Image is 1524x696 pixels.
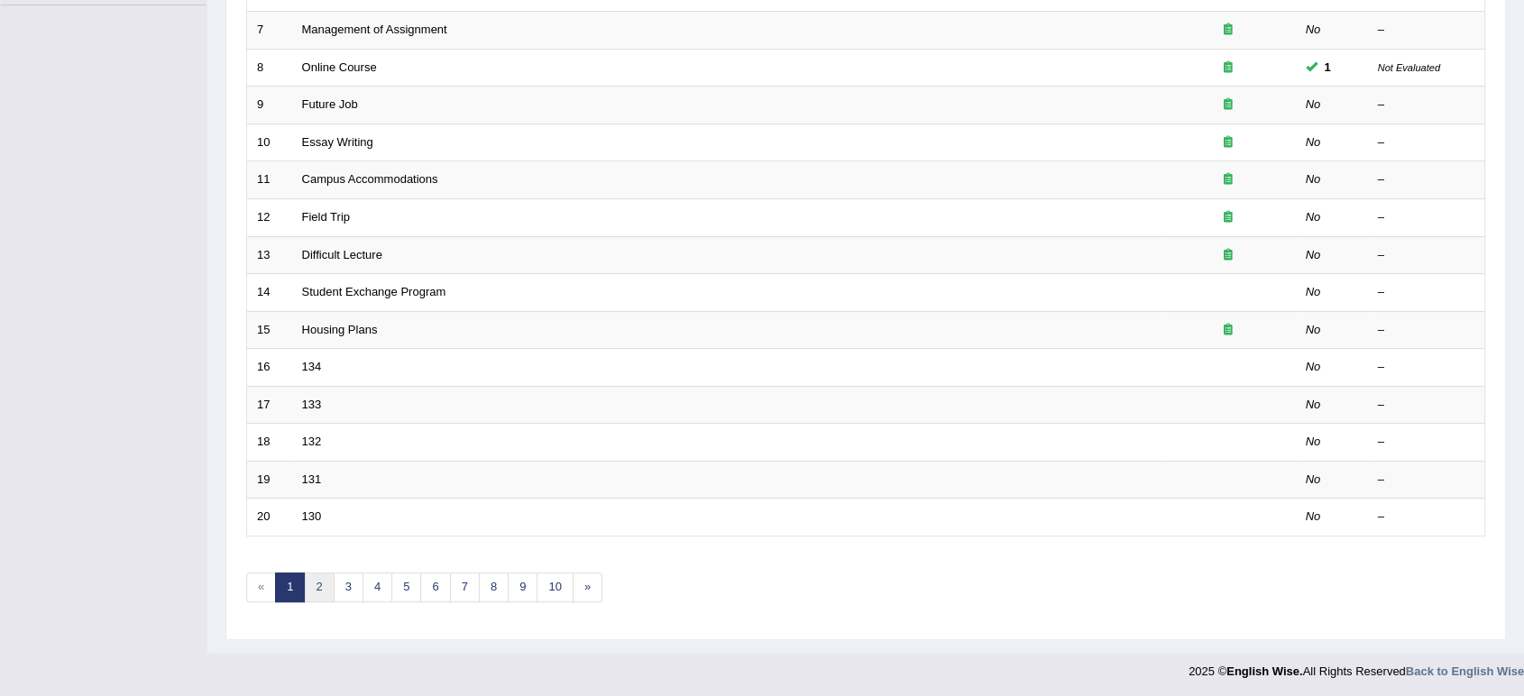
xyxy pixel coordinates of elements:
[1378,209,1475,226] div: –
[302,285,446,298] a: Student Exchange Program
[247,87,292,124] td: 9
[247,236,292,274] td: 13
[1171,322,1286,339] div: Exam occurring question
[1378,22,1475,39] div: –
[1306,248,1321,261] em: No
[246,572,276,602] span: «
[302,323,378,336] a: Housing Plans
[247,198,292,236] td: 12
[302,60,377,74] a: Online Course
[1306,97,1321,111] em: No
[247,424,292,462] td: 18
[1171,60,1286,77] div: Exam occurring question
[1378,397,1475,414] div: –
[1306,435,1321,448] em: No
[275,572,305,602] a: 1
[302,398,322,411] a: 133
[1171,22,1286,39] div: Exam occurring question
[1378,96,1475,114] div: –
[1171,247,1286,264] div: Exam occurring question
[1378,322,1475,339] div: –
[302,97,358,111] a: Future Job
[420,572,450,602] a: 6
[1378,472,1475,489] div: –
[302,360,322,373] a: 134
[450,572,480,602] a: 7
[1406,664,1524,678] a: Back to English Wise
[1306,210,1321,224] em: No
[1171,134,1286,151] div: Exam occurring question
[1306,398,1321,411] em: No
[302,172,438,186] a: Campus Accommodations
[1306,23,1321,36] em: No
[1171,171,1286,188] div: Exam occurring question
[1306,360,1321,373] em: No
[247,12,292,50] td: 7
[1306,472,1321,486] em: No
[247,349,292,387] td: 16
[1306,135,1321,149] em: No
[1171,209,1286,226] div: Exam occurring question
[304,572,334,602] a: 2
[508,572,537,602] a: 9
[247,161,292,199] td: 11
[247,499,292,536] td: 20
[1317,58,1338,77] span: You can still take this question
[1378,171,1475,188] div: –
[1378,284,1475,301] div: –
[302,23,447,36] a: Management of Assignment
[1306,509,1321,523] em: No
[247,386,292,424] td: 17
[302,135,373,149] a: Essay Writing
[1378,508,1475,526] div: –
[1306,285,1321,298] em: No
[1306,172,1321,186] em: No
[573,572,602,602] a: »
[247,311,292,349] td: 15
[1378,247,1475,264] div: –
[1378,62,1440,73] small: Not Evaluated
[391,572,421,602] a: 5
[302,472,322,486] a: 131
[302,248,382,261] a: Difficult Lecture
[247,124,292,161] td: 10
[1171,96,1286,114] div: Exam occurring question
[1306,323,1321,336] em: No
[537,572,573,602] a: 10
[302,435,322,448] a: 132
[1189,654,1524,680] div: 2025 © All Rights Reserved
[1378,134,1475,151] div: –
[334,572,363,602] a: 3
[302,509,322,523] a: 130
[363,572,392,602] a: 4
[302,210,350,224] a: Field Trip
[1378,434,1475,451] div: –
[1378,359,1475,376] div: –
[479,572,509,602] a: 8
[1226,664,1302,678] strong: English Wise.
[247,274,292,312] td: 14
[247,461,292,499] td: 19
[247,49,292,87] td: 8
